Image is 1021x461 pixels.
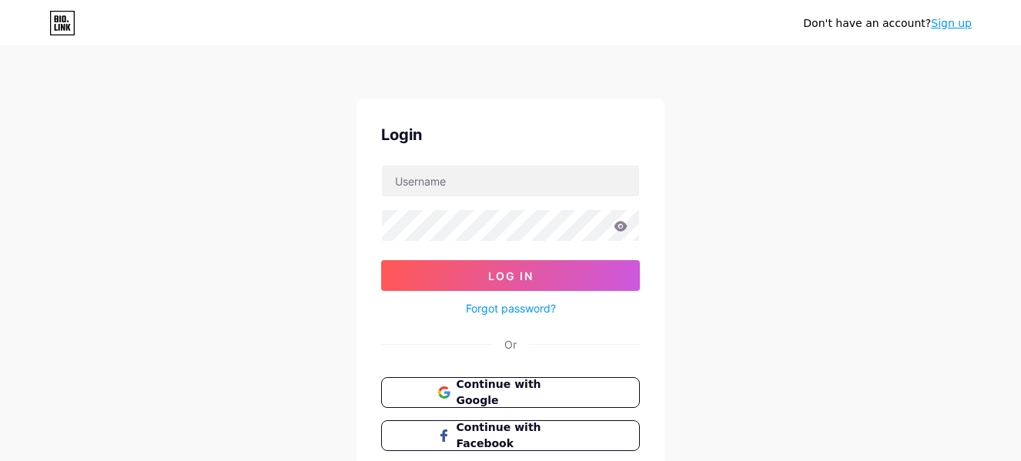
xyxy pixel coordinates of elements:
div: Login [381,123,640,146]
a: Forgot password? [466,300,556,316]
a: Sign up [931,17,972,29]
button: Continue with Facebook [381,420,640,451]
span: Continue with Google [457,376,584,409]
input: Username [382,165,639,196]
span: Log In [488,269,534,282]
div: Or [504,336,517,352]
div: Don't have an account? [803,15,972,32]
span: Continue with Facebook [457,419,584,452]
button: Continue with Google [381,377,640,408]
button: Log In [381,260,640,291]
